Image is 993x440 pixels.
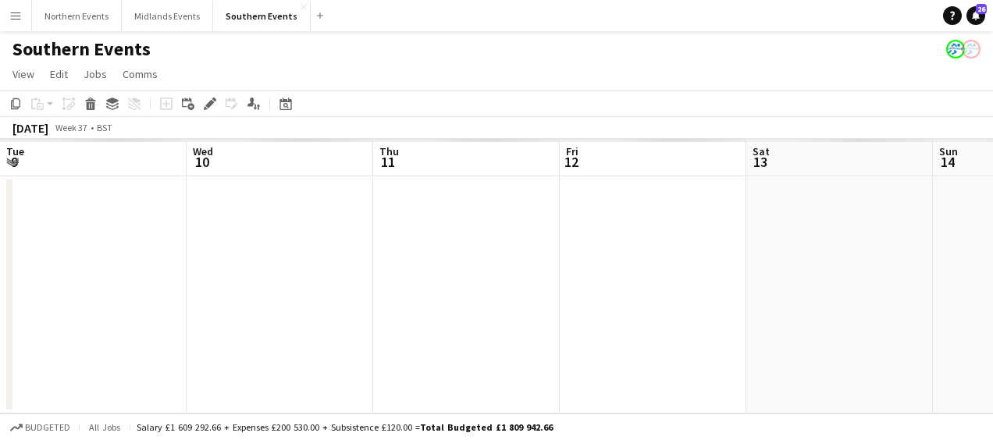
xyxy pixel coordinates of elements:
[753,144,770,158] span: Sat
[937,153,958,171] span: 14
[50,67,68,81] span: Edit
[84,67,107,81] span: Jobs
[420,421,553,433] span: Total Budgeted £1 809 942.66
[77,64,113,84] a: Jobs
[564,153,578,171] span: 12
[52,122,91,133] span: Week 37
[193,144,213,158] span: Wed
[12,67,34,81] span: View
[86,421,123,433] span: All jobs
[44,64,74,84] a: Edit
[377,153,399,171] span: 11
[8,419,73,436] button: Budgeted
[946,40,965,59] app-user-avatar: RunThrough Events
[750,153,770,171] span: 13
[25,422,70,433] span: Budgeted
[32,1,122,31] button: Northern Events
[6,64,41,84] a: View
[12,120,48,136] div: [DATE]
[379,144,399,158] span: Thu
[939,144,958,158] span: Sun
[566,144,578,158] span: Fri
[190,153,213,171] span: 10
[137,421,553,433] div: Salary £1 609 292.66 + Expenses £200 530.00 + Subsistence £120.00 =
[4,153,24,171] span: 9
[976,4,987,14] span: 26
[962,40,981,59] app-user-avatar: RunThrough Events
[116,64,164,84] a: Comms
[122,1,213,31] button: Midlands Events
[213,1,311,31] button: Southern Events
[6,144,24,158] span: Tue
[12,37,151,61] h1: Southern Events
[966,6,985,25] a: 26
[123,67,158,81] span: Comms
[97,122,112,133] div: BST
